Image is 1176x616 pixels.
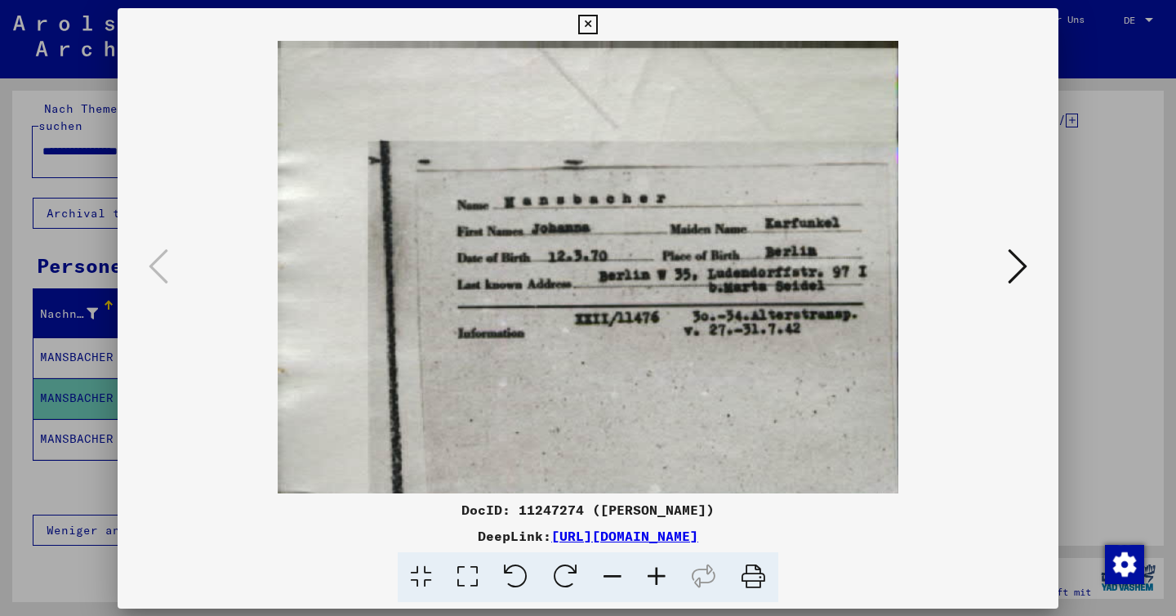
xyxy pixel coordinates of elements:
div: DocID: 11247274 ([PERSON_NAME]) [118,500,1058,520]
a: [URL][DOMAIN_NAME] [551,528,698,544]
div: DeepLink: [118,526,1058,546]
img: 001.jpg [173,41,1003,493]
div: Zustimmung ändern [1104,544,1143,583]
img: Zustimmung ändern [1105,545,1144,584]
